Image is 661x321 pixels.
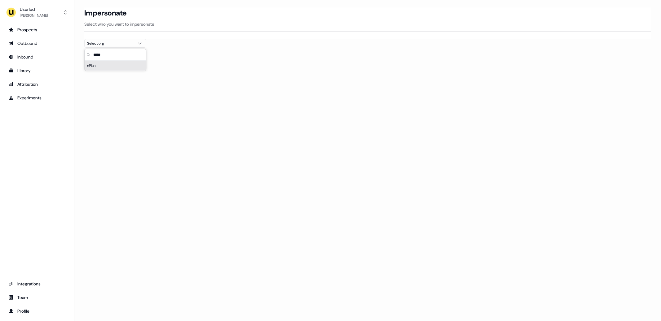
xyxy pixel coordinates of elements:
[5,5,69,20] button: Userled[PERSON_NAME]
[5,25,69,35] a: Go to prospects
[9,27,65,33] div: Prospects
[9,67,65,74] div: Library
[5,66,69,76] a: Go to templates
[9,81,65,87] div: Attribution
[20,6,48,12] div: Userled
[84,39,146,48] button: Select org
[5,279,69,289] a: Go to integrations
[5,93,69,103] a: Go to experiments
[5,52,69,62] a: Go to Inbound
[9,281,65,287] div: Integrations
[5,38,69,48] a: Go to outbound experience
[84,8,127,18] h3: Impersonate
[84,21,651,27] p: Select who you want to impersonate
[9,294,65,301] div: Team
[5,306,69,316] a: Go to profile
[20,12,48,19] div: [PERSON_NAME]
[85,61,146,71] div: nPlan
[9,95,65,101] div: Experiments
[5,293,69,302] a: Go to team
[87,40,134,46] div: Select org
[9,54,65,60] div: Inbound
[5,79,69,89] a: Go to attribution
[9,40,65,46] div: Outbound
[9,308,65,314] div: Profile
